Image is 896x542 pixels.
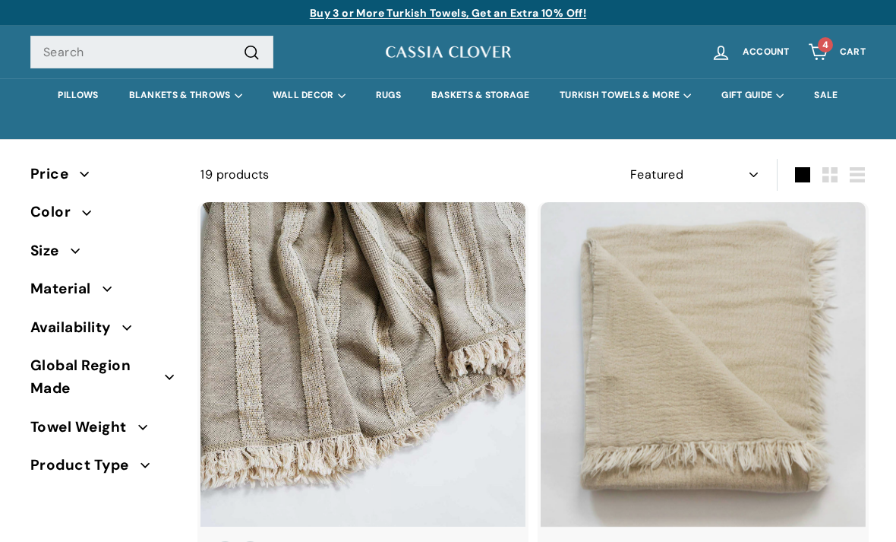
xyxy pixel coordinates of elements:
[30,350,176,412] button: Global Region Made
[799,78,853,113] a: SALE
[114,78,257,113] summary: BLANKETS & THROWS
[30,454,140,477] span: Product Type
[257,78,361,113] summary: WALL DECOR
[30,236,176,274] button: Size
[30,354,165,401] span: Global Region Made
[30,239,71,262] span: Size
[416,78,544,113] a: BASKETS & STORAGE
[544,78,706,113] summary: TURKISH TOWELS & MORE
[30,201,82,223] span: Color
[310,6,586,20] a: Buy 3 or More Turkish Towels, Get an Extra 10% Off!
[30,412,176,450] button: Towel Weight
[30,277,103,300] span: Material
[30,197,176,235] button: Color
[30,159,176,197] button: Price
[30,163,80,185] span: Price
[200,165,533,185] div: 19 products
[43,78,113,113] a: PILLOWS
[30,312,176,350] button: Availability
[30,450,176,488] button: Product Type
[799,30,875,74] a: Cart
[30,316,122,339] span: Availability
[702,30,799,74] a: Account
[822,39,828,51] span: 4
[361,78,416,113] a: RUGS
[743,47,790,57] span: Account
[706,78,799,113] summary: GIFT GUIDE
[30,274,176,312] button: Material
[30,36,273,69] input: Search
[30,416,138,439] span: Towel Weight
[840,47,866,57] span: Cart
